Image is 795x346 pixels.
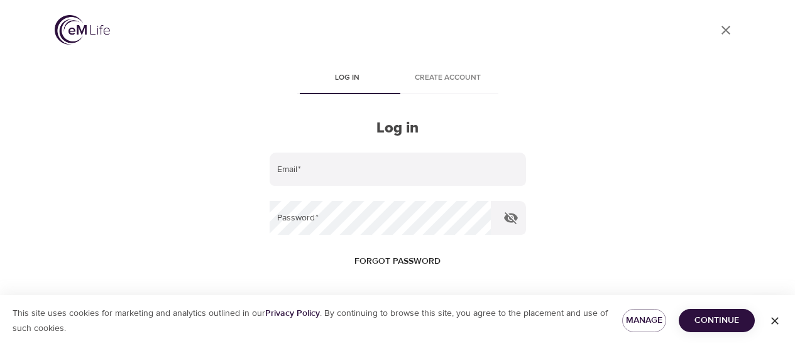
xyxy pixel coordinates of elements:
[689,313,745,328] span: Continue
[270,64,526,94] div: disabled tabs example
[289,295,346,308] span: Remember Me
[270,119,526,138] h2: Log in
[405,72,491,85] span: Create account
[679,309,755,332] button: Continue
[711,15,741,45] a: close
[305,72,390,85] span: Log in
[622,309,666,332] button: Manage
[265,308,320,319] a: Privacy Policy
[349,250,446,273] button: Forgot password
[55,15,110,45] img: logo
[354,254,441,269] span: Forgot password
[632,313,656,328] span: Manage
